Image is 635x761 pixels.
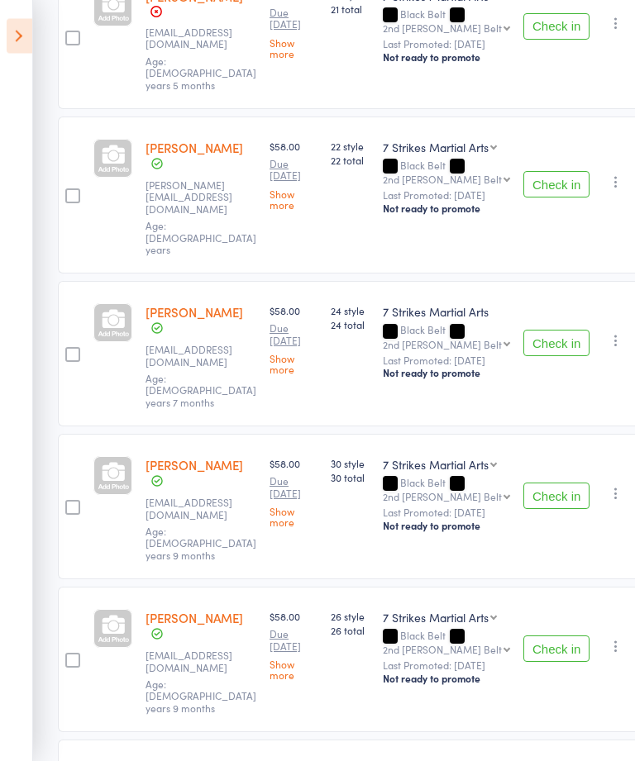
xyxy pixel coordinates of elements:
[523,331,590,357] button: Check in
[383,39,510,50] small: Last Promoted: [DATE]
[146,140,243,157] a: [PERSON_NAME]
[146,219,256,257] span: Age: [DEMOGRAPHIC_DATA] years
[270,476,317,500] small: Due [DATE]
[383,630,510,655] div: Black Belt
[146,372,256,410] span: Age: [DEMOGRAPHIC_DATA] years 7 months
[331,318,370,332] span: 24 total
[383,673,510,686] div: Not ready to promote
[383,23,502,34] div: 2nd [PERSON_NAME] Belt
[383,51,510,64] div: Not ready to promote
[523,483,590,510] button: Check in
[146,497,253,521] small: Eefern@gmail.com
[331,471,370,485] span: 30 total
[146,650,253,674] small: Sahajsoni000@gmail.com
[146,345,253,369] small: jcrinconc@gmail.com
[383,367,510,380] div: Not ready to promote
[270,140,317,211] div: $58.00
[383,660,510,672] small: Last Promoted: [DATE]
[146,610,243,627] a: [PERSON_NAME]
[383,325,510,350] div: Black Belt
[331,457,370,471] span: 30 style
[270,304,317,375] div: $58.00
[270,610,317,681] div: $58.00
[270,189,317,211] a: Show more
[383,340,502,350] div: 2nd [PERSON_NAME] Belt
[331,2,370,17] span: 21 total
[523,14,590,40] button: Check in
[331,624,370,638] span: 26 total
[270,629,317,653] small: Due [DATE]
[383,174,502,185] div: 2nd [PERSON_NAME] Belt
[146,457,243,474] a: [PERSON_NAME]
[383,520,510,533] div: Not ready to promote
[270,159,317,183] small: Due [DATE]
[331,154,370,168] span: 22 total
[146,304,243,321] a: [PERSON_NAME]
[270,323,317,347] small: Due [DATE]
[383,190,510,202] small: Last Promoted: [DATE]
[383,140,489,156] div: 7 Strikes Martial Arts
[523,636,590,663] button: Check in
[383,304,510,321] div: 7 Strikes Martial Arts
[146,55,256,93] span: Age: [DEMOGRAPHIC_DATA] years 5 months
[383,457,489,473] div: 7 Strikes Martial Arts
[383,610,489,626] div: 7 Strikes Martial Arts
[270,659,317,681] a: Show more
[331,610,370,624] span: 26 style
[383,160,510,185] div: Black Belt
[270,457,317,528] div: $58.00
[331,140,370,154] span: 22 style
[383,644,502,655] div: 2nd [PERSON_NAME] Belt
[331,304,370,318] span: 24 style
[383,355,510,367] small: Last Promoted: [DATE]
[146,27,253,51] small: miel.gavranovic@gmail.com
[146,180,253,216] small: carle.ho@yahoo.com
[383,492,502,502] div: 2nd [PERSON_NAME] Belt
[383,9,510,34] div: Black Belt
[146,525,256,563] span: Age: [DEMOGRAPHIC_DATA] years 9 months
[270,7,317,31] small: Due [DATE]
[146,678,256,716] span: Age: [DEMOGRAPHIC_DATA] years 9 months
[383,202,510,216] div: Not ready to promote
[383,507,510,519] small: Last Promoted: [DATE]
[523,172,590,198] button: Check in
[270,507,317,528] a: Show more
[270,354,317,375] a: Show more
[270,38,317,59] a: Show more
[383,478,510,502] div: Black Belt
